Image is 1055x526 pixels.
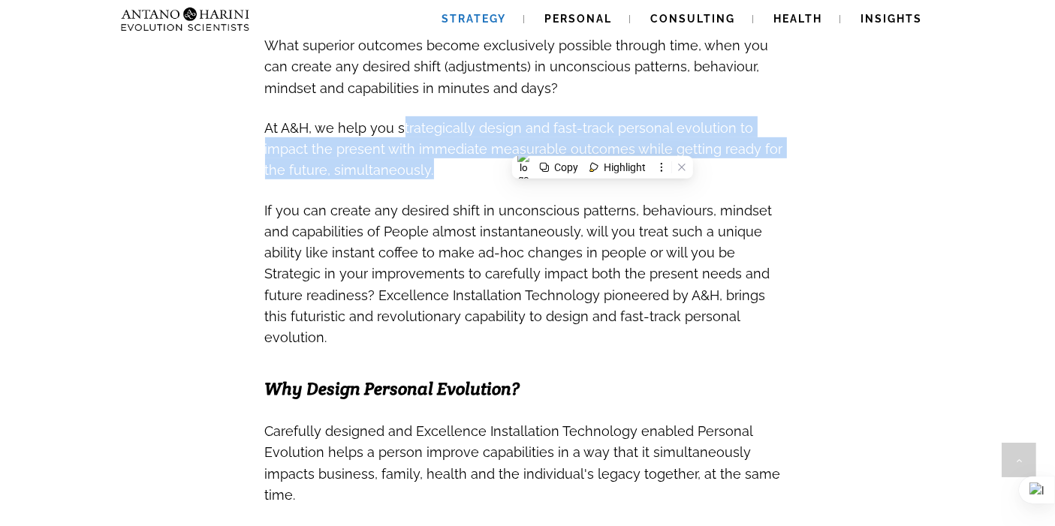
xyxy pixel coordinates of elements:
[265,120,783,178] span: At A&H, we help you strategically design and fast-track personal evolution to impact the present ...
[861,13,923,25] span: Insights
[651,13,736,25] span: Consulting
[265,203,773,345] span: If you can create any desired shift in unconscious patterns, behaviours, mindset and capabilities...
[265,423,781,503] span: Carefully designed and Excellence Installation Technology enabled Personal Evolution helps a pers...
[265,38,769,95] span: What superior outcomes become exclusively possible through time, when you can create any desired ...
[774,13,823,25] span: Health
[265,377,520,400] span: Why Design Personal Evolution?
[545,13,613,25] span: Personal
[442,13,507,25] span: Strategy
